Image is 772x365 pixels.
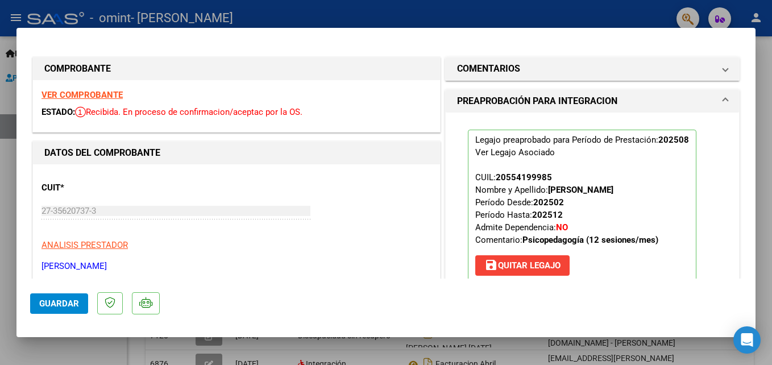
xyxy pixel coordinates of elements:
strong: 202508 [658,135,689,145]
p: Legajo preaprobado para Período de Prestación: [468,130,696,281]
mat-expansion-panel-header: COMENTARIOS [446,57,739,80]
a: VER COMPROBANTE [41,90,123,100]
span: Guardar [39,298,79,309]
button: Quitar Legajo [475,255,570,276]
strong: 202512 [532,210,563,220]
strong: NO [556,222,568,233]
h1: COMENTARIOS [457,62,520,76]
p: CUIT [41,181,159,194]
span: Recibida. En proceso de confirmacion/aceptac por la OS. [75,107,302,117]
span: Quitar Legajo [484,260,561,271]
strong: [PERSON_NAME] [548,185,613,195]
mat-expansion-panel-header: PREAPROBACIÓN PARA INTEGRACION [446,90,739,113]
div: 20554199985 [496,171,552,184]
strong: DATOS DEL COMPROBANTE [44,147,160,158]
span: Comentario: [475,235,658,245]
mat-icon: save [484,258,498,272]
span: ESTADO: [41,107,75,117]
p: [PERSON_NAME] [41,260,431,273]
span: ANALISIS PRESTADOR [41,240,128,250]
strong: COMPROBANTE [44,63,111,74]
div: Open Intercom Messenger [733,326,761,354]
div: Ver Legajo Asociado [475,146,555,159]
strong: Psicopedagogía (12 sesiones/mes) [522,235,658,245]
button: Guardar [30,293,88,314]
h1: PREAPROBACIÓN PARA INTEGRACION [457,94,617,108]
span: CUIL: Nombre y Apellido: Período Desde: Período Hasta: Admite Dependencia: [475,172,658,245]
strong: 202502 [533,197,564,208]
div: PREAPROBACIÓN PARA INTEGRACION [446,113,739,307]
